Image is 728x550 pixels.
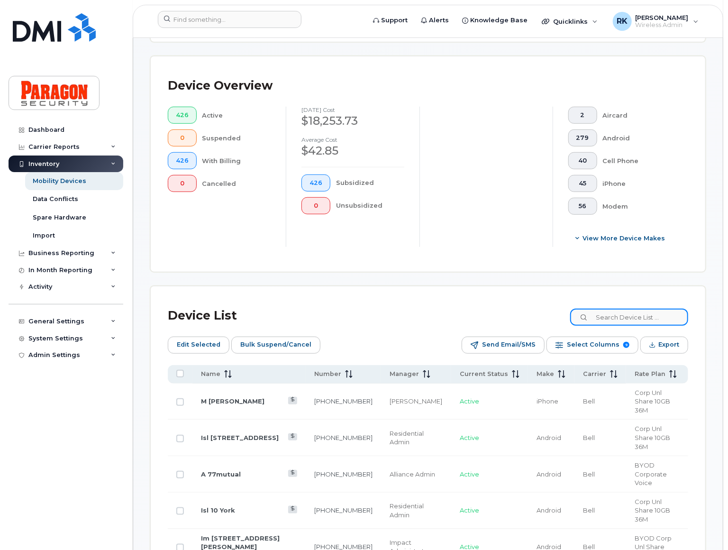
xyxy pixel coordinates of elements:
span: 0 [309,202,322,210]
span: Corp Unl Share 10GB 36M [635,425,670,450]
button: 426 [301,174,330,192]
button: 40 [568,152,597,169]
span: Make [537,370,554,378]
span: 426 [176,111,189,119]
span: Send Email/SMS [482,338,536,352]
button: 0 [168,175,197,192]
span: Quicklinks [553,18,588,25]
div: iPhone [603,175,673,192]
h4: [DATE] cost [301,107,404,113]
span: Current Status [460,370,508,378]
span: Export [658,338,679,352]
div: Residential Admin [390,502,443,519]
span: View More Device Makes [582,234,665,243]
div: Aircard [603,107,673,124]
a: View Last Bill [288,433,297,440]
span: Manager [390,370,419,378]
span: Active [460,470,479,478]
span: Bulk Suspend/Cancel [240,338,311,352]
a: Knowledge Base [455,11,534,30]
button: 0 [301,197,330,214]
span: 0 [176,134,189,142]
div: Cell Phone [603,152,673,169]
div: Residential Admin [390,429,443,447]
button: Export [640,337,688,354]
button: View More Device Makes [568,230,673,247]
span: Corp Unl Share 10GB 36M [635,498,670,523]
div: Device Overview [168,73,273,98]
a: View Last Bill [288,506,297,513]
div: Modem [603,198,673,215]
span: Number [314,370,341,378]
a: Support [366,11,414,30]
button: 426 [168,107,197,124]
span: 40 [576,157,589,165]
span: Android [537,434,561,441]
span: Android [537,506,561,514]
a: Isl [STREET_ADDRESS] [201,434,279,441]
a: [PHONE_NUMBER] [314,470,373,478]
span: Name [201,370,220,378]
span: 426 [176,157,189,165]
a: M [PERSON_NAME] [201,397,264,405]
a: View Last Bill [288,397,297,404]
span: Bell [583,397,595,405]
span: Edit Selected [177,338,220,352]
span: Active [460,434,479,441]
button: 45 [568,175,597,192]
div: Android [603,129,673,147]
span: Alerts [429,16,449,25]
button: Send Email/SMS [462,337,545,354]
div: $42.85 [301,143,404,159]
span: iPhone [537,397,558,405]
span: 0 [176,180,189,187]
div: Cancelled [202,175,271,192]
button: 2 [568,107,597,124]
span: Select Columns [567,338,619,352]
a: [PHONE_NUMBER] [314,506,373,514]
span: Rate Plan [635,370,665,378]
a: [PHONE_NUMBER] [314,397,373,405]
span: Wireless Admin [636,21,689,29]
button: 426 [168,152,197,169]
span: Bell [583,470,595,478]
button: 279 [568,129,597,147]
span: Active [460,506,479,514]
div: $18,253.73 [301,113,404,129]
button: 0 [168,129,197,147]
a: Alerts [414,11,455,30]
input: Search Device List ... [570,309,688,326]
span: Active [460,397,479,405]
button: Bulk Suspend/Cancel [231,337,320,354]
div: Active [202,107,271,124]
div: Subsidized [336,174,404,192]
div: With Billing [202,152,271,169]
span: 56 [576,202,589,210]
span: Support [381,16,408,25]
h4: Average cost [301,137,404,143]
span: [PERSON_NAME] [636,14,689,21]
span: 45 [576,180,589,187]
input: Find something... [158,11,301,28]
span: 279 [576,134,589,142]
span: Bell [583,434,595,441]
a: [PHONE_NUMBER] [314,434,373,441]
div: Device List [168,303,237,328]
span: Carrier [583,370,606,378]
span: 426 [309,179,322,187]
span: BYOD Corporate Voice [635,461,667,486]
span: Knowledge Base [470,16,528,25]
div: Alliance Admin [390,470,443,479]
div: Unsubsidized [336,197,404,214]
span: Android [537,470,561,478]
span: Corp Unl Share 10GB 36M [635,389,670,414]
span: Bell [583,506,595,514]
span: 9 [623,342,629,348]
div: Suspended [202,129,271,147]
button: 56 [568,198,597,215]
a: A 77mutual [201,470,241,478]
div: Robert Khatchadourian [606,12,705,31]
button: Select Columns 9 [546,337,638,354]
span: RK [617,16,628,27]
a: View Last Bill [288,470,297,477]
